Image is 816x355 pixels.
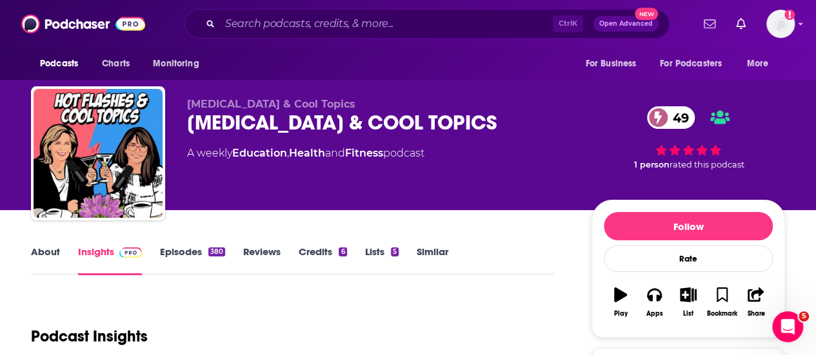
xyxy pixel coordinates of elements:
img: HOT FLASHES & COOL TOPICS [34,89,163,218]
a: Similar [417,245,448,275]
span: , [287,147,289,159]
button: Bookmark [705,279,739,325]
button: Apps [637,279,671,325]
a: Charts [94,52,137,76]
span: Logged in as lilifeinberg [766,10,795,38]
button: open menu [738,52,785,76]
img: User Profile [766,10,795,38]
button: open menu [576,52,652,76]
div: Rate [604,245,773,272]
iframe: Intercom live chat [772,311,803,342]
span: Open Advanced [599,21,653,27]
span: 5 [799,311,809,321]
a: InsightsPodchaser Pro [78,245,142,275]
div: Bookmark [707,310,737,318]
div: 5 [391,247,399,256]
a: 49 [647,106,695,129]
span: Podcasts [40,55,78,73]
div: 380 [208,247,225,256]
a: Health [289,147,325,159]
span: 1 person [634,160,670,169]
span: [MEDICAL_DATA] & Cool Topics [187,98,355,110]
button: Follow [604,212,773,240]
a: Show notifications dropdown [699,13,721,35]
img: Podchaser - Follow, Share and Rate Podcasts [21,12,145,36]
span: New [635,8,658,20]
a: About [31,245,60,275]
button: Open AdvancedNew [593,16,659,32]
div: 6 [339,247,346,256]
div: Share [747,310,764,318]
span: rated this podcast [670,160,744,169]
button: Share [739,279,773,325]
a: Education [232,147,287,159]
span: For Business [585,55,636,73]
div: Search podcasts, credits, & more... [184,9,670,39]
div: Apps [646,310,663,318]
a: Lists5 [365,245,399,275]
div: 49 1 personrated this podcast [592,98,785,178]
span: and [325,147,345,159]
div: A weekly podcast [187,146,424,161]
button: open menu [652,52,741,76]
a: Reviews [243,245,281,275]
span: Monitoring [153,55,199,73]
span: Charts [102,55,130,73]
button: open menu [31,52,95,76]
a: Credits6 [299,245,346,275]
svg: Add a profile image [784,10,795,20]
span: For Podcasters [660,55,722,73]
a: Episodes380 [160,245,225,275]
span: Ctrl K [553,15,583,32]
div: Play [614,310,628,318]
button: open menu [144,52,215,76]
span: 49 [660,106,695,129]
button: Play [604,279,637,325]
input: Search podcasts, credits, & more... [220,14,553,34]
button: Show profile menu [766,10,795,38]
h1: Podcast Insights [31,327,148,346]
span: More [747,55,769,73]
img: Podchaser Pro [119,247,142,258]
button: List [672,279,705,325]
a: Show notifications dropdown [731,13,751,35]
a: Fitness [345,147,383,159]
div: List [683,310,693,318]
